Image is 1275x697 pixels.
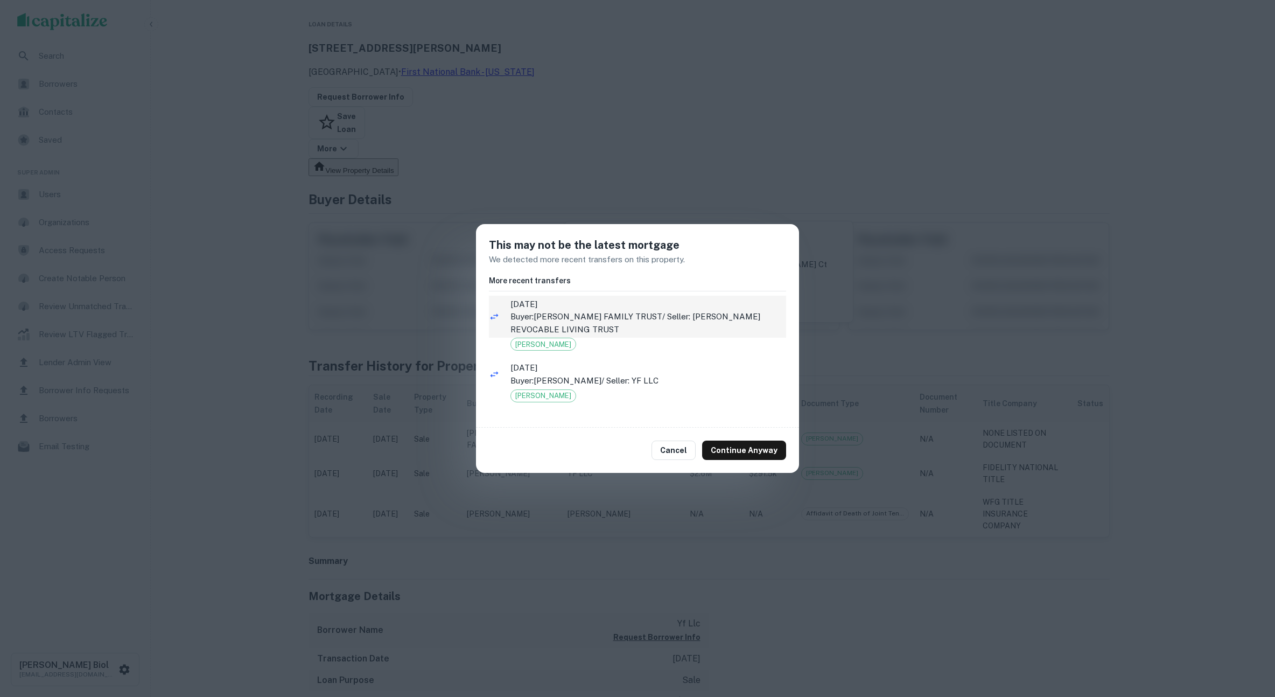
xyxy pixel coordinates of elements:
[489,253,786,266] p: We detected more recent transfers on this property.
[510,374,786,387] p: Buyer: [PERSON_NAME] / Seller: YF LLC
[489,237,786,253] h5: This may not be the latest mortgage
[511,339,576,350] span: [PERSON_NAME]
[510,298,786,311] span: [DATE]
[510,389,576,402] div: Grant Deed
[489,275,786,287] h6: More recent transfers
[1221,611,1275,663] iframe: Chat Widget
[651,441,696,460] button: Cancel
[510,310,786,336] p: Buyer: [PERSON_NAME] FAMILY TRUST / Seller: [PERSON_NAME] REVOCABLE LIVING TRUST
[510,361,786,374] span: [DATE]
[702,441,786,460] button: Continue Anyway
[511,391,576,401] span: [PERSON_NAME]
[510,338,576,351] div: Grant Deed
